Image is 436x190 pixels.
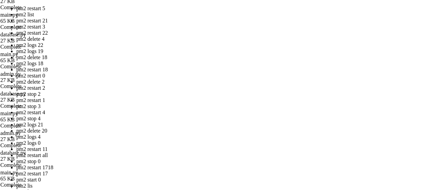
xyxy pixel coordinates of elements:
[44,122,46,127] span: │
[16,82,60,88] span: [LinkQuest](5) ✓
[49,42,60,48] span: fork
[3,71,16,76] span: [PM2]
[41,94,44,99] span: ↺
[63,37,74,42] span: fork
[3,8,348,14] x-row: root@big-country:~# pm2 list
[0,91,26,97] span: database.py
[76,94,93,99] span: memory
[0,32,68,44] span: database.py
[0,103,68,109] div: Complete
[82,42,84,48] span: │
[3,25,218,31] span: ├────┼────────────────────┼──────────┼──────┼───────────┼──────────┼──────────┤
[0,12,68,24] span: main.py
[87,116,104,122] span: online
[57,37,60,42] span: │
[0,130,68,142] span: admin.py
[139,111,142,116] span: │
[139,37,142,42] span: │
[0,44,68,50] div: Complete
[0,12,18,18] span: main.py
[125,31,128,37] span: │
[44,42,46,48] span: │
[49,31,60,37] span: fork
[3,122,5,127] span: │
[3,105,348,111] x-row: LinkQuest 155 0% 6.2mb
[74,105,76,110] span: │
[82,122,84,127] span: │
[16,122,19,127] span: │
[57,111,60,116] span: │
[49,116,60,122] span: fork
[0,91,68,103] span: database.py
[0,130,21,136] span: admin.py
[74,42,76,48] span: │
[3,134,348,139] x-row: root@big-country:~#
[3,88,218,93] span: ┌────┬────────────────────┬──────────┬──────┬───────────┬──────────┬──────────┐
[114,116,117,122] span: │
[0,71,68,83] span: admin.py
[123,116,125,122] span: │
[0,150,68,162] span: database.py
[87,48,104,54] span: online
[0,97,68,103] div: 27 KB
[0,117,68,123] div: 65 KB
[123,42,125,48] span: │
[98,111,101,116] span: │
[87,111,90,116] span: │
[3,128,218,133] span: └────┴────────────────────┴──────────┴──────┴───────────┴──────────┴──────────┘
[44,105,46,110] span: │
[142,116,144,122] span: │
[125,105,128,110] span: │
[0,57,68,64] div: 65 KB
[3,94,5,99] span: │
[0,176,68,182] div: 65 KB
[49,122,60,128] span: fork
[84,105,87,110] span: │
[3,20,5,25] span: │
[3,105,5,110] span: │
[144,122,147,127] span: │
[147,31,150,37] span: │
[16,31,19,37] span: │
[161,37,163,42] span: │
[3,116,5,122] span: │
[74,94,76,99] span: │
[87,37,90,42] span: │
[49,105,60,111] span: fork
[3,71,348,77] x-row: Applying action restartProcessId on app [5](ids: [ '5' ])
[0,162,68,168] div: Complete
[44,94,46,99] span: │
[0,182,68,188] div: Complete
[3,42,348,48] x-row: bypassapi 46 0% 57.0mb
[104,111,120,116] span: online
[38,20,41,25] span: │
[41,20,44,25] span: ↺
[8,116,11,122] span: 1
[8,105,11,110] span: 5
[0,110,18,116] span: main.py
[14,94,25,99] span: name
[65,20,74,25] span: cpu
[63,20,65,25] span: │
[3,99,218,105] span: ├────┼────────────────────┼──────────┼──────┼───────────┼──────────┼──────────┤
[46,94,63,99] span: status
[114,42,117,48] span: │
[0,38,68,44] div: 27 KB
[0,83,68,89] div: Complete
[131,37,134,42] span: │
[3,48,348,54] x-row: bypassbot 14 0% 112.3mb
[0,77,68,83] div: 27 KB
[8,37,11,42] span: 0
[90,31,106,37] span: online
[76,20,93,25] span: memory
[82,48,84,54] span: │
[0,71,21,77] span: admin.py
[74,48,76,54] span: │
[16,37,19,42] span: │
[0,64,68,70] div: Complete
[74,20,76,25] span: │
[3,48,5,54] span: │
[74,31,76,37] span: │
[8,42,11,48] span: 1
[16,48,19,54] span: │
